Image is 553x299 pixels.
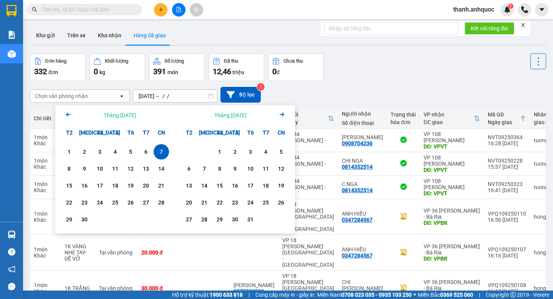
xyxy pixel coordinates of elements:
[110,198,121,207] div: 25
[424,279,480,291] div: VP 36 [PERSON_NAME] - Bà Rịa
[488,140,526,146] div: 16:28 [DATE]
[61,26,92,45] button: Trên xe
[272,67,276,76] span: 0
[184,164,194,173] div: 6
[424,208,480,220] div: VP 36 [PERSON_NAME] - Bà Rịa
[227,125,243,140] div: T5
[414,293,416,296] span: ⚪️
[64,164,75,173] div: 8
[210,292,243,298] strong: 1900 633 818
[245,164,256,173] div: 10
[110,164,121,173] div: 11
[8,31,16,39] img: solution-icon
[92,144,108,159] div: Choose Thứ Tư, tháng 09 3 2025. It's available.
[110,147,121,156] div: 4
[184,198,194,207] div: 20
[424,154,480,167] div: VP 108 [PERSON_NAME]
[258,144,273,159] div: Choose Thứ Bảy, tháng 10 4 2025. It's available.
[65,243,91,249] div: 1K VÀNG
[94,164,105,173] div: 10
[488,119,520,125] div: Ngày giao
[176,7,181,12] span: file-add
[342,279,383,291] div: CHỊ TRANG
[257,83,265,91] sup: 1
[214,147,225,156] div: 1
[64,147,75,156] div: 1
[64,110,73,120] button: Previous month.
[156,147,167,156] div: 7
[465,22,514,35] button: Kết nối tổng đài
[488,211,526,217] div: VPQ109250110
[141,249,180,256] div: 20.000 đ
[209,53,264,81] button: Đã thu12,46 triệu
[283,58,303,64] div: Chưa thu
[245,147,256,156] div: 3
[342,211,383,217] div: ANH HIẾU
[156,181,167,190] div: 21
[230,181,240,190] div: 16
[488,181,526,187] div: NVT09250323
[282,131,334,149] div: VP 184 [PERSON_NAME] - HCM
[447,5,500,14] span: thanh.anhquoc
[181,125,197,140] div: T2
[268,53,324,81] button: Chưa thu0đ
[282,237,334,268] div: VP 18 [PERSON_NAME][GEOGRAPHIC_DATA] - [GEOGRAPHIC_DATA]
[32,7,37,12] span: search
[424,167,480,173] div: DĐ: VPVT
[520,22,526,28] span: close
[342,158,383,164] div: CHỊ NGA
[233,282,275,288] div: ANH HUY
[199,181,210,190] div: 14
[108,178,123,193] div: Choose Thứ Năm, tháng 09 18 2025. It's available.
[342,134,383,140] div: ANH SƠN
[34,115,57,121] div: Chi tiết
[224,58,238,64] div: Đã thu
[243,212,258,227] div: Choose Thứ Sáu, tháng 10 31 2025. It's available.
[34,252,57,259] div: Khác
[324,22,459,35] input: Nhập số tổng đài
[156,198,167,207] div: 28
[341,292,412,298] strong: 0708 023 035 - 0935 103 250
[245,198,256,207] div: 24
[153,67,166,76] span: 391
[65,285,91,291] div: 1K TRẮNG
[479,291,480,299] span: |
[243,178,258,193] div: Choose Thứ Sáu, tháng 10 17 2025. It's available.
[424,143,480,149] div: DĐ: VPVT
[276,198,286,207] div: 26
[154,125,169,140] div: CN
[420,108,484,129] th: Toggle SortBy
[227,144,243,159] div: Choose Thứ Năm, tháng 10 2 2025. It's available.
[30,26,61,45] button: Kho gửi
[391,119,416,125] div: hóa đơn
[154,161,169,176] div: Choose Chủ Nhật, tháng 09 14 2025. It's available.
[488,282,526,288] div: VPQ109250108
[94,198,105,207] div: 24
[282,154,334,173] div: VP 184 [PERSON_NAME] - HCM
[258,161,273,176] div: Choose Thứ Bảy, tháng 10 11 2025. It's available.
[538,6,545,13] span: caret-down
[127,26,172,45] button: Hàng đã giao
[125,181,136,190] div: 19
[154,195,169,210] div: Choose Chủ Nhật, tháng 09 28 2025. It's available.
[488,217,526,223] div: 16:56 [DATE]
[230,215,240,224] div: 30
[8,283,15,290] span: message
[342,252,373,259] div: 0347284567
[64,215,75,224] div: 29
[260,198,271,207] div: 25
[172,3,185,17] button: file-add
[509,3,512,9] span: 1
[8,266,15,273] span: notification
[199,198,210,207] div: 21
[342,111,383,117] div: Người nhận
[61,212,77,227] div: Choose Thứ Hai, tháng 09 29 2025. It's available.
[64,110,73,119] svg: Arrow Left
[34,134,57,140] div: 1 món
[245,215,256,224] div: 31
[61,125,77,140] div: T2
[342,187,373,193] div: 0814352514
[243,161,258,176] div: Choose Thứ Sáu, tháng 10 10 2025. It's available.
[199,215,210,224] div: 28
[141,285,180,291] div: 30.000 đ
